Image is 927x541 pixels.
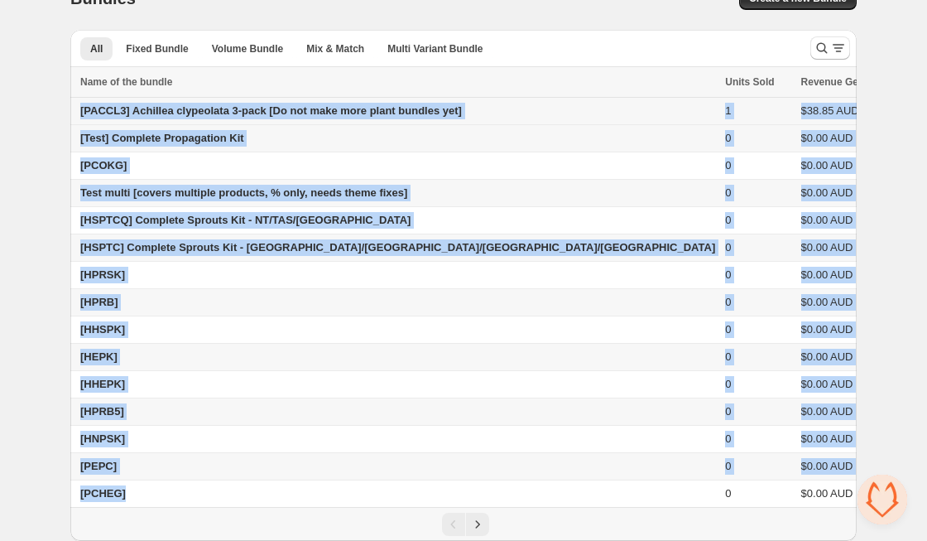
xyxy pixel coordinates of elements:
span: $0.00 AUD [801,460,853,472]
span: $0.00 AUD [801,487,853,500]
span: 0 [725,214,731,226]
span: [PCHEG] [80,487,126,500]
span: 1 [725,104,731,117]
span: [HSPTCQ] Complete Sprouts Kit - NT/TAS/[GEOGRAPHIC_DATA] [80,214,411,226]
span: [HHSPK] [80,323,125,336]
div: Name of the bundle [80,74,715,90]
button: Revenue Generated [801,74,911,90]
span: $0.00 AUD [801,186,853,199]
span: $0.00 AUD [801,214,853,226]
button: Units Sold [725,74,790,90]
button: Next [466,513,489,536]
span: 0 [725,350,731,363]
span: $0.00 AUD [801,132,853,144]
span: 0 [725,268,731,281]
span: [Test] Complete Propagation Kit [80,132,244,144]
span: Multi Variant Bundle [387,42,483,56]
span: $0.00 AUD [801,350,853,363]
span: $0.00 AUD [801,268,853,281]
span: [PCOKG] [80,159,127,171]
span: [HPRB] [80,296,118,308]
span: 0 [725,323,731,336]
span: 0 [725,405,731,418]
span: [HPRSK] [80,268,125,281]
span: Revenue Generated [801,74,895,90]
span: Test multi [covers multiple products, % only, needs theme fixes] [80,186,407,199]
span: 0 [725,241,731,254]
span: 0 [725,159,731,171]
nav: Pagination [70,507,857,541]
button: Search and filter results [810,36,850,60]
span: [HSPTC] Complete Sprouts Kit - [GEOGRAPHIC_DATA]/[GEOGRAPHIC_DATA]/[GEOGRAPHIC_DATA]/[GEOGRAPHIC_... [80,241,715,254]
span: [HPRB5] [80,405,124,418]
span: $0.00 AUD [801,241,853,254]
span: All [90,42,103,56]
span: 0 [725,378,731,390]
span: [HEPK] [80,350,118,363]
span: 0 [725,132,731,144]
span: $0.00 AUD [801,159,853,171]
span: 0 [725,487,731,500]
span: 0 [725,296,731,308]
span: $0.00 AUD [801,323,853,336]
div: Open chat [857,475,907,524]
span: Units Sold [725,74,774,90]
span: Volume Bundle [212,42,283,56]
span: $0.00 AUD [801,378,853,390]
span: 0 [725,460,731,472]
span: 0 [725,186,731,199]
span: Mix & Match [306,42,364,56]
span: 0 [725,432,731,445]
span: [PEPC] [80,460,117,472]
span: [HNPSK] [80,432,125,445]
span: $0.00 AUD [801,432,853,445]
span: Fixed Bundle [126,42,188,56]
span: [PACCL3] Achillea clypeolata 3-pack [Do not make more plant bundles yet] [80,104,462,117]
span: $0.00 AUD [801,405,853,418]
span: $0.00 AUD [801,296,853,308]
span: [HHEPK] [80,378,125,390]
span: $38.85 AUD [801,104,859,117]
